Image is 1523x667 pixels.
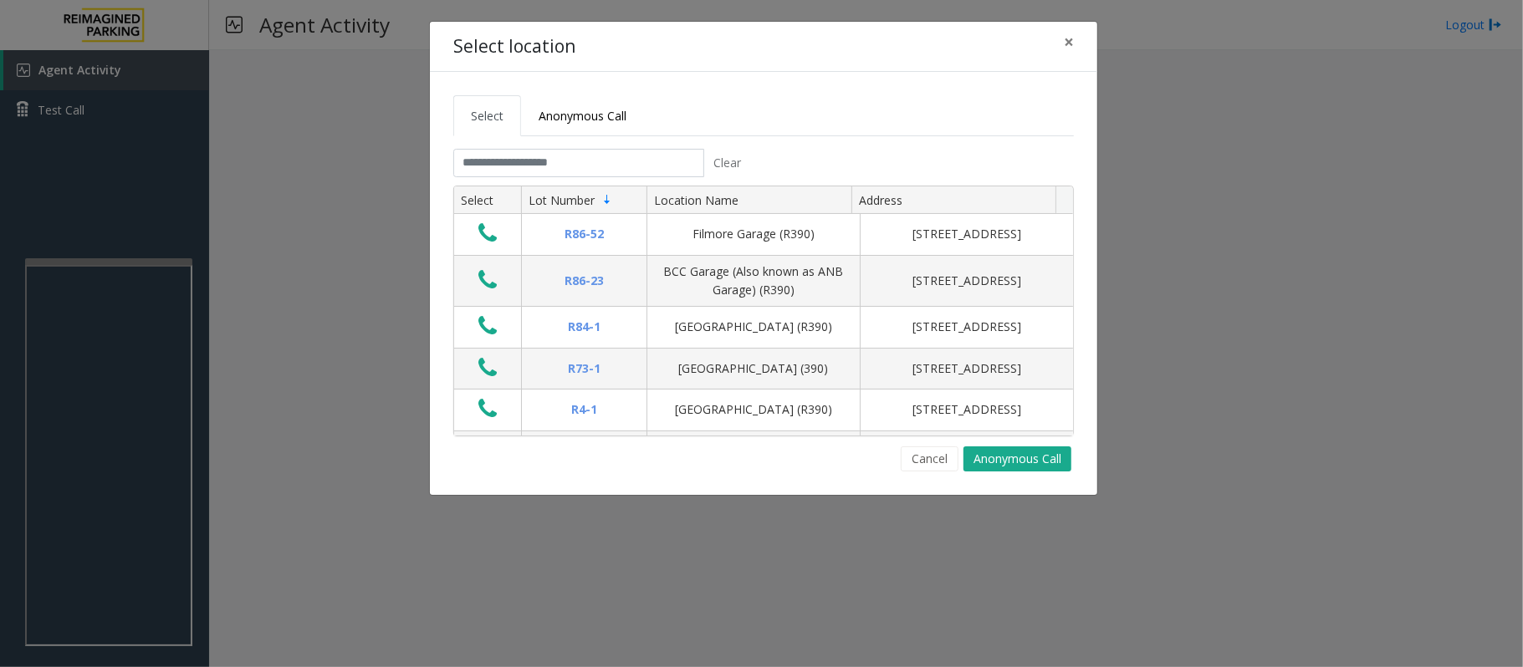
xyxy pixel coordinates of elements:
[453,33,575,60] h4: Select location
[871,318,1063,336] div: [STREET_ADDRESS]
[532,225,636,243] div: R86-52
[654,192,739,208] span: Location Name
[532,272,636,290] div: R86-23
[601,193,614,206] span: Sortable
[454,186,1073,435] div: Data table
[657,262,850,300] div: BCC Garage (Also known as ANB Garage) (R390)
[657,318,850,336] div: [GEOGRAPHIC_DATA] (R390)
[859,192,902,208] span: Address
[1064,30,1074,53] span: ×
[871,359,1063,378] div: [STREET_ADDRESS]
[471,108,503,124] span: Select
[871,400,1063,419] div: [STREET_ADDRESS]
[963,446,1071,471] button: Anonymous Call
[532,400,636,419] div: R4-1
[453,95,1074,136] ul: Tabs
[871,225,1063,243] div: [STREET_ADDRESS]
[704,149,751,177] button: Clear
[1052,22,1086,63] button: Close
[532,359,636,378] div: R73-1
[657,400,850,419] div: [GEOGRAPHIC_DATA] (R390)
[871,272,1063,290] div: [STREET_ADDRESS]
[657,225,850,243] div: Filmore Garage (R390)
[454,186,521,215] th: Select
[657,359,850,378] div: [GEOGRAPHIC_DATA] (390)
[529,192,595,208] span: Lot Number
[539,108,626,124] span: Anonymous Call
[532,318,636,336] div: R84-1
[901,446,958,471] button: Cancel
